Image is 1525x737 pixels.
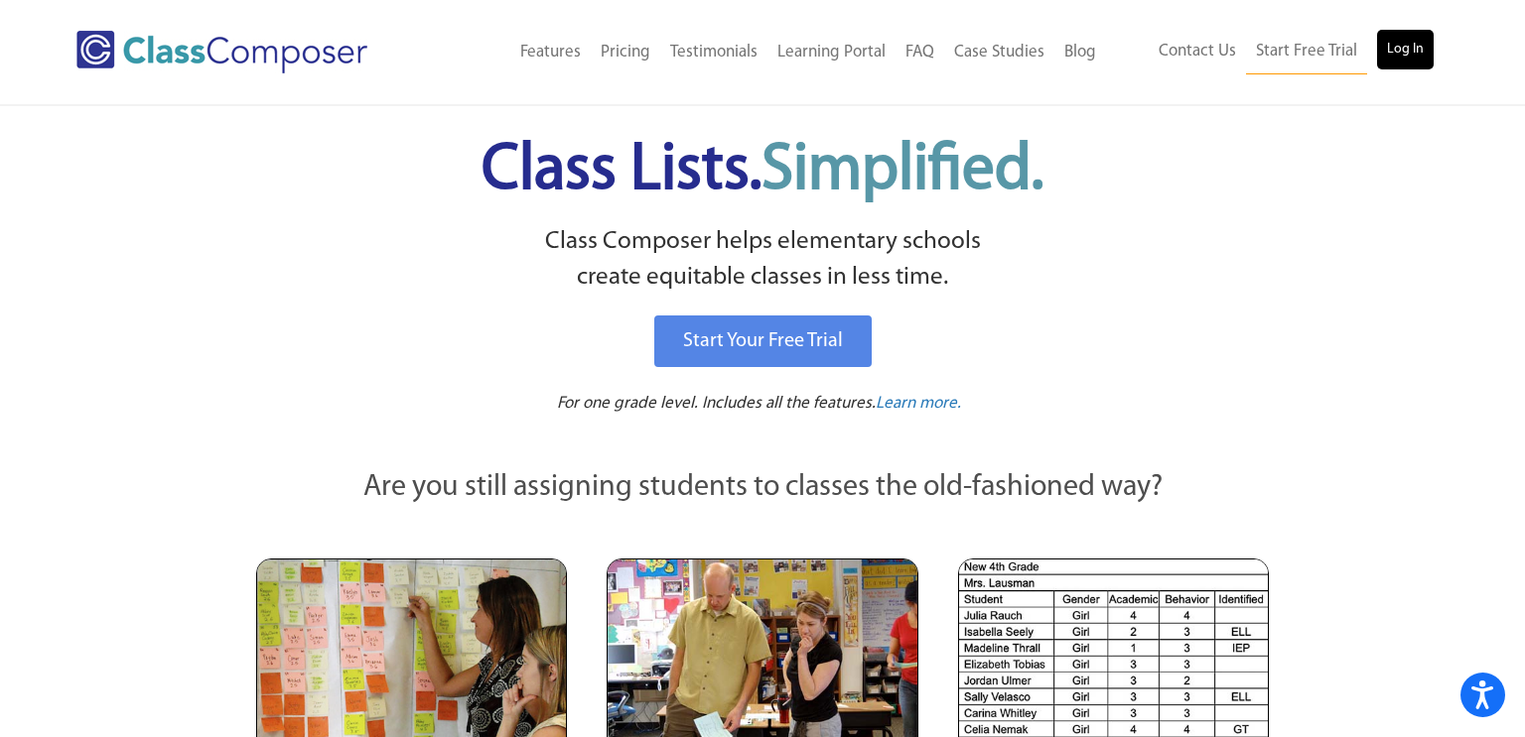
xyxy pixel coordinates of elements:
[256,466,1269,510] p: Are you still assigning students to classes the old-fashioned way?
[876,395,961,412] span: Learn more.
[482,139,1043,203] span: Class Lists.
[767,31,896,74] a: Learning Portal
[944,31,1054,74] a: Case Studies
[591,31,660,74] a: Pricing
[510,31,591,74] a: Features
[683,331,843,351] span: Start Your Free Trial
[1106,30,1435,74] nav: Header Menu
[1149,30,1246,73] a: Contact Us
[654,315,872,367] a: Start Your Free Trial
[253,224,1272,297] p: Class Composer helps elementary schools create equitable classes in less time.
[1054,31,1106,74] a: Blog
[76,31,367,73] img: Class Composer
[762,139,1043,203] span: Simplified.
[660,31,767,74] a: Testimonials
[896,31,944,74] a: FAQ
[1246,30,1367,74] a: Start Free Trial
[876,392,961,417] a: Learn more.
[557,395,876,412] span: For one grade level. Includes all the features.
[434,31,1105,74] nav: Header Menu
[1377,30,1434,69] a: Log In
